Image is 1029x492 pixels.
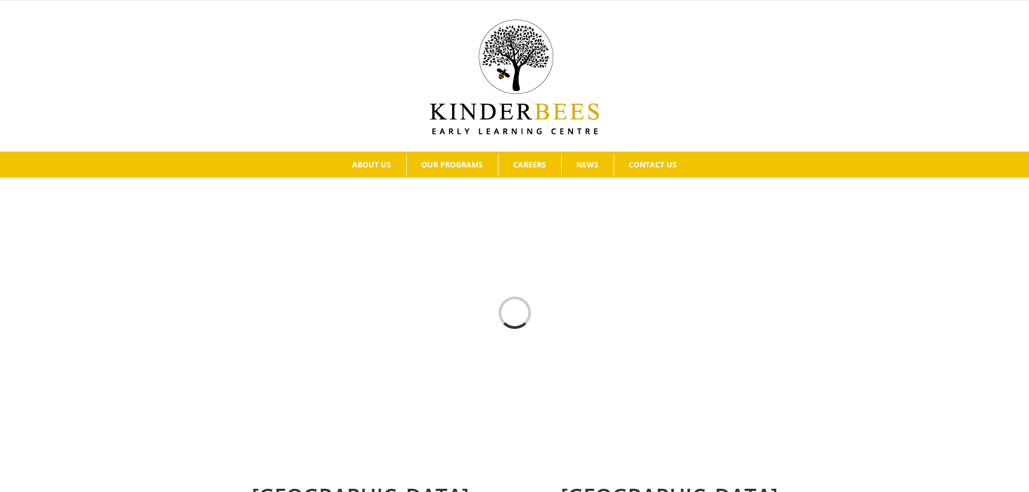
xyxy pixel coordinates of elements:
span: OUR PROGRAMS [421,161,483,169]
span: ABOUT US [352,161,391,169]
span: CAREERS [513,161,546,169]
span: NEWS [576,161,598,169]
a: NEWS [562,154,614,176]
a: OUR PROGRAMS [407,154,498,176]
nav: Main Menu [16,152,1013,178]
a: CAREERS [499,154,561,176]
a: CONTACT US [614,154,692,176]
div: Loading... [493,291,537,335]
img: Kinder Bees Logo [430,19,599,134]
a: ABOUT US [338,154,406,176]
span: CONTACT US [629,161,677,169]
